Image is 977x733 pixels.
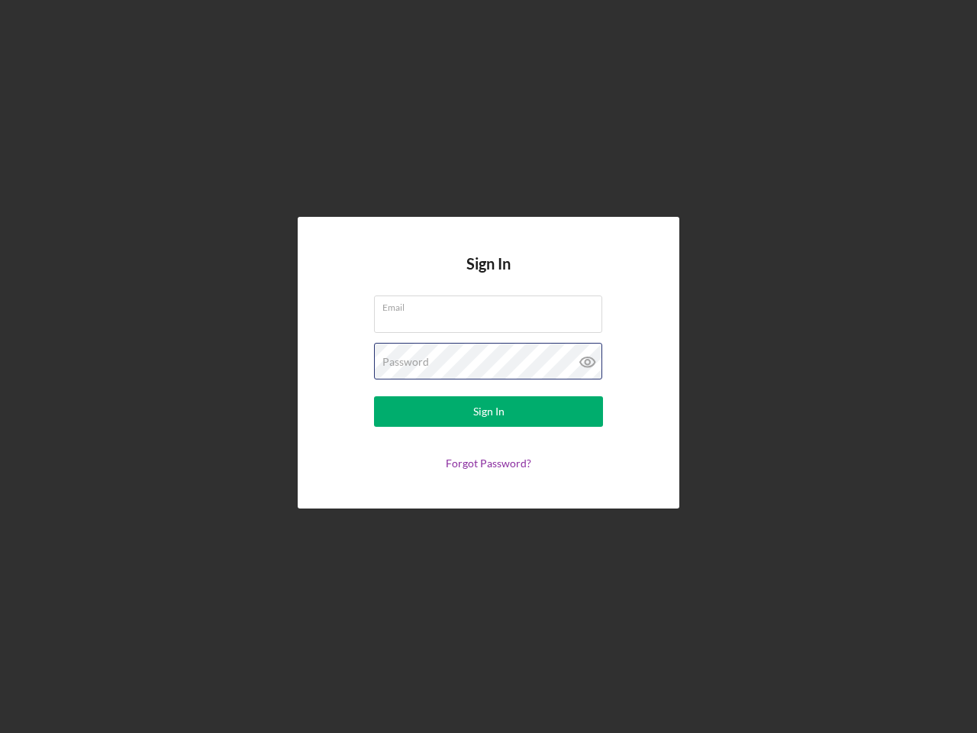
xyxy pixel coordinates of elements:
[382,296,602,313] label: Email
[446,457,531,470] a: Forgot Password?
[466,255,511,295] h4: Sign In
[374,396,603,427] button: Sign In
[382,356,429,368] label: Password
[473,396,505,427] div: Sign In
